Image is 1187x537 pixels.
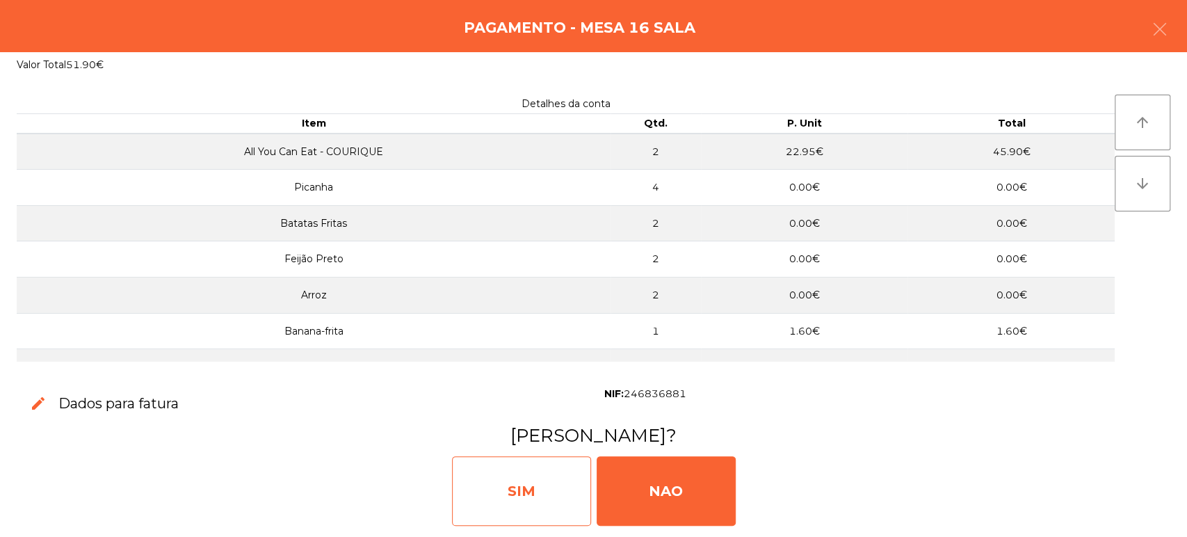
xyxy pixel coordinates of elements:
span: Detalhes da conta [522,97,611,110]
span: NIF: [604,387,624,400]
td: 1 [611,349,701,385]
th: Total [907,114,1115,134]
th: P. Unit [701,114,907,134]
td: 22.95€ [701,134,907,170]
td: 1 [611,313,701,349]
td: 0.00€ [701,278,907,314]
td: 2.20€ [701,349,907,385]
td: 2 [611,241,701,278]
td: Feijão Preto [17,241,611,278]
span: Valor Total [17,58,66,71]
td: 0.00€ [907,170,1115,206]
div: SIM [452,456,591,526]
button: arrow_downward [1115,156,1170,211]
td: 1.60€ [701,313,907,349]
th: Qtd. [611,114,701,134]
td: 0.00€ [907,278,1115,314]
td: 0.00€ [701,241,907,278]
h4: Pagamento - Mesa 16 Sala [464,17,695,38]
td: Batatas Fritas [17,205,611,241]
td: 0.00€ [701,205,907,241]
td: Banana-frita [17,313,611,349]
td: 1.60€ [907,313,1115,349]
td: 4 [611,170,701,206]
span: edit [30,395,47,412]
button: arrow_upward [1115,95,1170,150]
th: Item [17,114,611,134]
span: 246836881 [624,387,686,400]
td: All You Can Eat - COURIQUE [17,134,611,170]
td: 0.00€ [701,170,907,206]
i: arrow_downward [1134,175,1151,192]
td: 45.90€ [907,134,1115,170]
div: NAO [597,456,736,526]
td: Limonada de Morango [17,349,611,385]
td: 2 [611,205,701,241]
button: edit [19,384,58,424]
td: Picanha [17,170,611,206]
h3: [PERSON_NAME]? [16,423,1171,448]
span: 51.90€ [66,58,104,71]
td: 0.00€ [907,241,1115,278]
h3: Dados para fatura [58,394,179,413]
td: 2.20€ [907,349,1115,385]
td: Arroz [17,278,611,314]
td: 0.00€ [907,205,1115,241]
td: 2 [611,278,701,314]
i: arrow_upward [1134,114,1151,131]
td: 2 [611,134,701,170]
